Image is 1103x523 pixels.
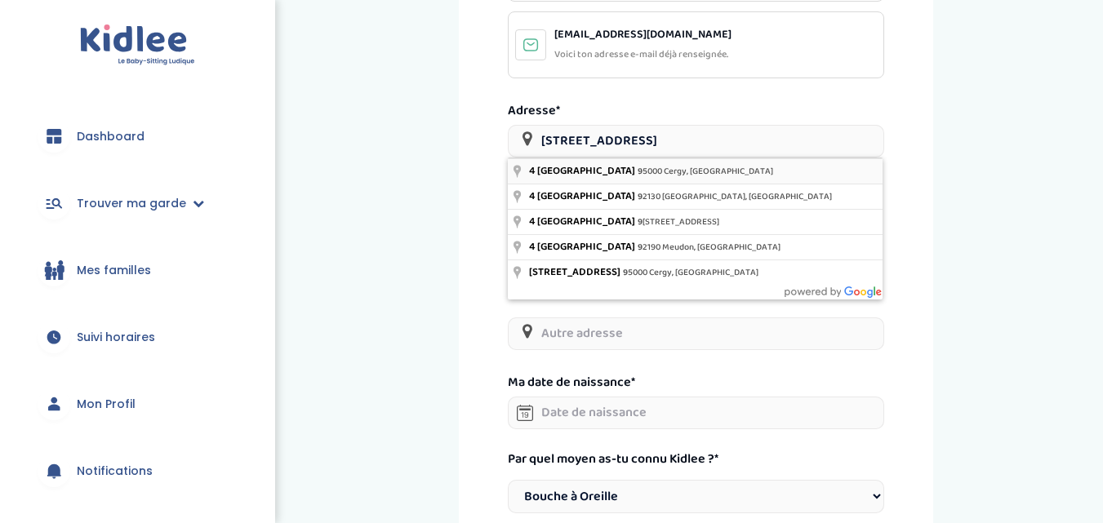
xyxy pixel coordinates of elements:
span: 9 [638,164,643,179]
p: Voici ton adresse e-mail déjà renseignée. [554,45,732,64]
a: Notifications [24,441,251,500]
span: 4 [529,188,535,205]
span: Trouver ma garde [77,195,186,212]
input: Adresse postale [508,125,884,157]
span: 4 [529,213,535,230]
a: Mon Profil [24,375,251,433]
a: Mes familles [24,241,251,299]
input: Autre adresse [508,317,884,350]
span: Notifications [77,463,153,480]
span: [STREET_ADDRESS] [638,215,719,229]
span: 5000 Cergy, [GEOGRAPHIC_DATA] [638,164,773,179]
span: [GEOGRAPHIC_DATA] [537,162,635,180]
input: Date de naissance [508,397,884,429]
span: [GEOGRAPHIC_DATA] [537,213,635,230]
span: Dashboard [77,128,145,145]
span: Suivi horaires [77,329,155,346]
span: 4 [529,162,535,180]
span: Mes familles [77,262,151,279]
span: Mon Profil [77,396,136,413]
label: Ma date de naissance* [508,373,635,392]
span: 5000 Cergy, [GEOGRAPHIC_DATA] [623,265,758,280]
label: Par quel moyen as-tu connu Kidlee ?* [508,450,884,469]
span: 2130 [GEOGRAPHIC_DATA], [GEOGRAPHIC_DATA] [638,189,832,204]
img: logo.svg [80,24,195,66]
span: [GEOGRAPHIC_DATA] [537,188,635,205]
span: 9 [638,189,643,204]
a: Suivi horaires [24,308,251,366]
span: [GEOGRAPHIC_DATA] [537,238,635,255]
span: 9 [623,265,628,280]
label: Adresse* [508,101,560,121]
a: Dashboard [24,107,251,166]
span: 9 [638,240,643,255]
span: 9 [638,215,643,229]
a: Trouver ma garde [24,174,251,233]
span: [STREET_ADDRESS] [529,264,620,281]
span: 2190 Meudon, [GEOGRAPHIC_DATA] [638,240,781,255]
div: [EMAIL_ADDRESS][DOMAIN_NAME] [554,25,732,45]
span: 4 [529,238,535,255]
